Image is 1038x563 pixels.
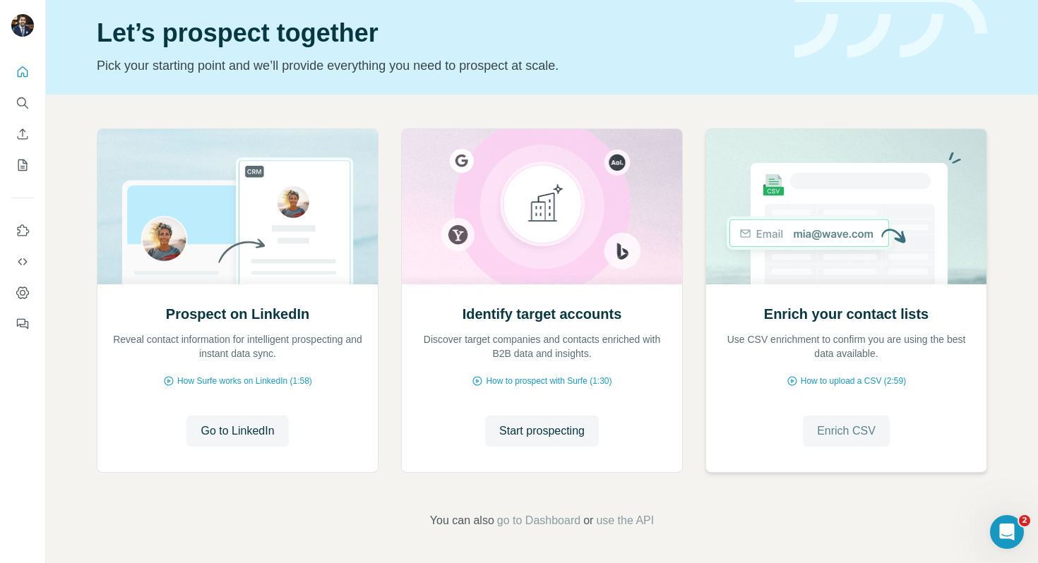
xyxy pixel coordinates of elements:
button: use the API [596,512,654,529]
span: Start prospecting [499,423,585,440]
span: How to upload a CSV (2:59) [801,375,906,387]
img: Avatar [11,14,34,37]
button: Enrich CSV [803,416,890,447]
button: Start prospecting [485,416,599,447]
button: Enrich CSV [11,121,34,147]
h1: Let’s prospect together [97,19,777,47]
button: go to Dashboard [497,512,580,529]
button: Dashboard [11,280,34,305]
button: Go to LinkedIn [186,416,288,447]
button: Use Surfe API [11,249,34,274]
p: Use CSV enrichment to confirm you are using the best data available. [720,332,972,361]
button: Feedback [11,311,34,337]
span: Go to LinkedIn [201,423,274,440]
p: Discover target companies and contacts enriched with B2B data and insights. [416,332,668,361]
img: Identify target accounts [401,129,683,284]
span: Enrich CSV [817,423,876,440]
p: Pick your starting point and we’ll provide everything you need to prospect at scale. [97,56,777,75]
iframe: Intercom live chat [990,515,1024,549]
span: How to prospect with Surfe (1:30) [486,375,612,387]
p: Reveal contact information for intelligent prospecting and instant data sync. [112,332,364,361]
span: or [583,512,593,529]
button: Quick start [11,59,34,85]
button: Search [11,90,34,116]
button: My lists [11,152,34,178]
button: Use Surfe on LinkedIn [11,218,34,243]
span: 2 [1019,515,1030,526]
span: How Surfe works on LinkedIn (1:58) [177,375,312,387]
img: Prospect on LinkedIn [97,129,378,284]
h2: Prospect on LinkedIn [166,304,309,324]
h2: Identify target accounts [463,304,622,324]
img: Enrich your contact lists [705,129,987,284]
h2: Enrich your contact lists [764,304,929,324]
span: You can also [430,512,494,529]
